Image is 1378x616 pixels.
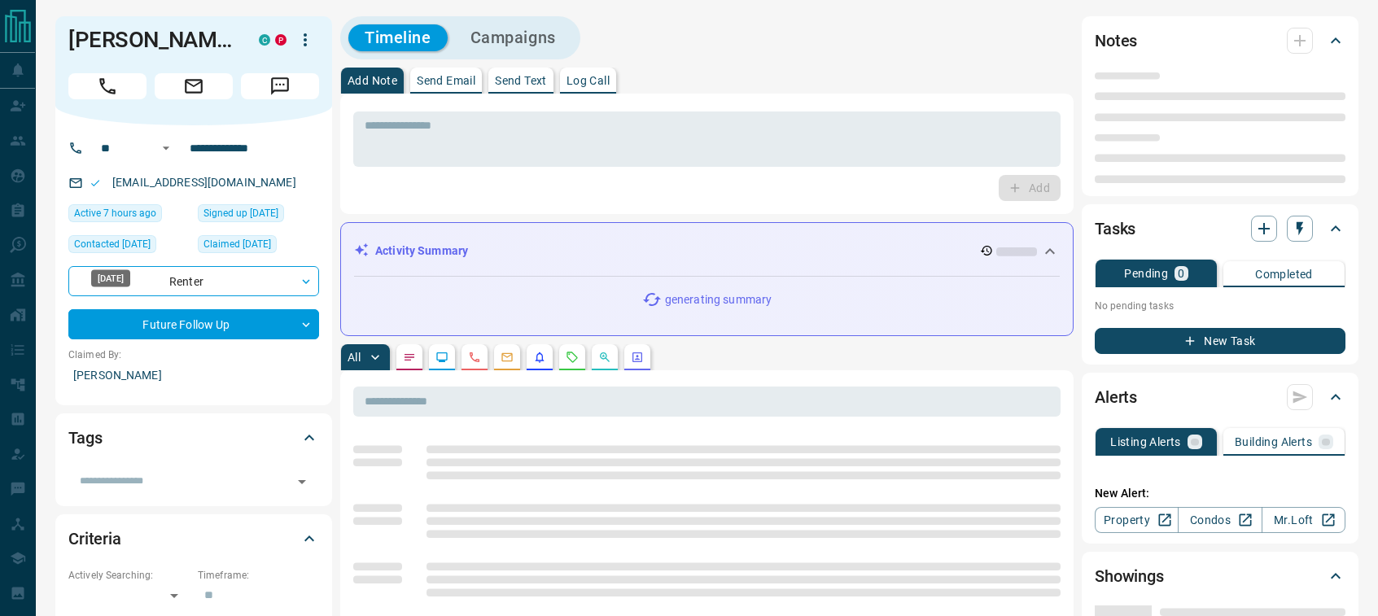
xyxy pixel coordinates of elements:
[468,351,481,364] svg: Calls
[1178,268,1184,279] p: 0
[567,75,610,86] p: Log Call
[1262,507,1345,533] a: Mr.Loft
[1235,436,1312,448] p: Building Alerts
[1124,268,1168,279] p: Pending
[375,242,468,260] p: Activity Summary
[495,75,547,86] p: Send Text
[1110,436,1181,448] p: Listing Alerts
[68,519,319,558] div: Criteria
[1095,28,1137,54] h2: Notes
[417,75,475,86] p: Send Email
[259,34,270,46] div: condos.ca
[241,73,319,99] span: Message
[348,24,448,51] button: Timeline
[435,351,448,364] svg: Lead Browsing Activity
[1095,328,1345,354] button: New Task
[1095,384,1137,410] h2: Alerts
[665,291,772,308] p: generating summary
[1095,563,1164,589] h2: Showings
[68,362,319,389] p: [PERSON_NAME]
[68,204,190,227] div: Fri Aug 15 2025
[598,351,611,364] svg: Opportunities
[1095,378,1345,417] div: Alerts
[1095,294,1345,318] p: No pending tasks
[112,176,296,189] a: [EMAIL_ADDRESS][DOMAIN_NAME]
[291,470,313,493] button: Open
[68,418,319,457] div: Tags
[1095,485,1345,502] p: New Alert:
[1095,21,1345,60] div: Notes
[68,526,121,552] h2: Criteria
[74,236,151,252] span: Contacted [DATE]
[454,24,572,51] button: Campaigns
[403,351,416,364] svg: Notes
[68,27,234,53] h1: [PERSON_NAME]
[348,75,397,86] p: Add Note
[1095,557,1345,596] div: Showings
[90,177,101,189] svg: Email Valid
[68,309,319,339] div: Future Follow Up
[203,236,271,252] span: Claimed [DATE]
[501,351,514,364] svg: Emails
[354,236,1060,266] div: Activity Summary
[74,205,156,221] span: Active 7 hours ago
[348,352,361,363] p: All
[1095,216,1135,242] h2: Tasks
[1255,269,1313,280] p: Completed
[203,205,278,221] span: Signed up [DATE]
[68,425,102,451] h2: Tags
[1095,507,1179,533] a: Property
[156,138,176,158] button: Open
[155,73,233,99] span: Email
[68,73,147,99] span: Call
[533,351,546,364] svg: Listing Alerts
[68,347,319,362] p: Claimed By:
[68,266,319,296] div: Renter
[198,204,319,227] div: Thu Feb 18 2021
[198,568,319,583] p: Timeframe:
[275,34,287,46] div: property.ca
[68,235,190,258] div: Fri Feb 19 2021
[1178,507,1262,533] a: Condos
[631,351,644,364] svg: Agent Actions
[1095,209,1345,248] div: Tasks
[198,235,319,258] div: Thu Feb 18 2021
[68,568,190,583] p: Actively Searching:
[566,351,579,364] svg: Requests
[91,270,130,287] div: [DATE]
